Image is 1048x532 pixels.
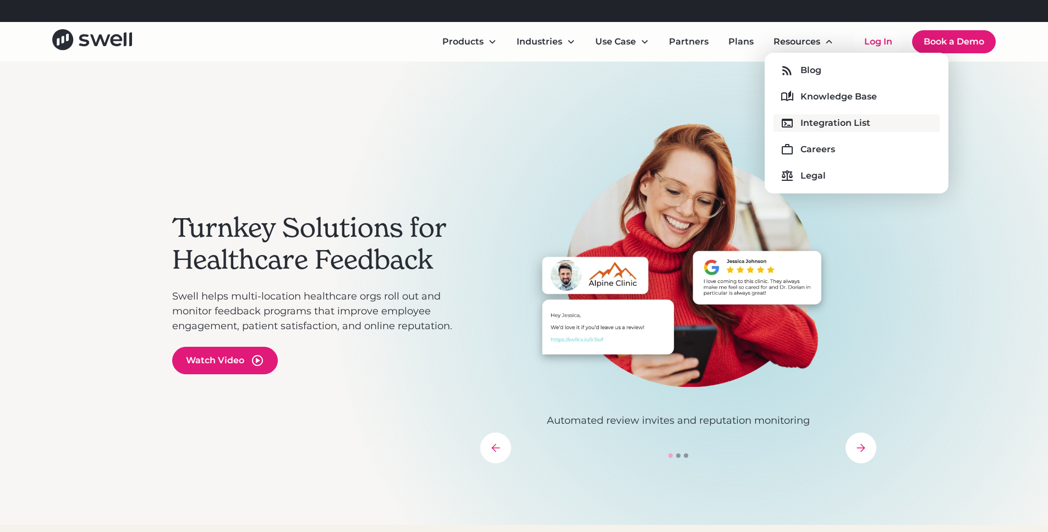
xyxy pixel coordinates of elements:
[853,31,903,53] a: Log In
[773,62,940,79] a: Blog
[52,29,132,54] a: home
[773,114,940,132] a: Integration List
[480,433,511,463] div: previous slide
[800,64,821,77] div: Blog
[800,169,826,182] div: Legal
[912,30,996,53] a: Book a Demo
[800,143,835,156] div: Careers
[846,433,876,463] div: next slide
[480,123,876,463] div: carousel
[172,289,469,334] p: Swell helps multi-location healthcare orgs roll out and monitor feedback programs that improve em...
[442,35,484,48] div: Products
[676,453,681,458] div: Show slide 2 of 3
[773,88,940,106] a: Knowledge Base
[668,453,673,458] div: Show slide 1 of 3
[684,453,688,458] div: Show slide 3 of 3
[595,35,636,48] div: Use Case
[480,413,876,428] p: Automated review invites and reputation monitoring
[186,354,244,367] div: Watch Video
[773,141,940,158] a: Careers
[172,347,278,374] a: open lightbox
[800,90,877,103] div: Knowledge Base
[480,123,876,428] div: 1 of 3
[854,413,1048,532] iframe: Chat Widget
[660,31,717,53] a: Partners
[508,31,584,53] div: Industries
[586,31,658,53] div: Use Case
[773,35,820,48] div: Resources
[434,31,506,53] div: Products
[517,35,562,48] div: Industries
[800,117,870,130] div: Integration List
[720,31,762,53] a: Plans
[765,31,842,53] div: Resources
[773,167,940,185] a: Legal
[172,212,469,275] h2: Turnkey Solutions for Healthcare Feedback
[765,53,948,193] nav: Resources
